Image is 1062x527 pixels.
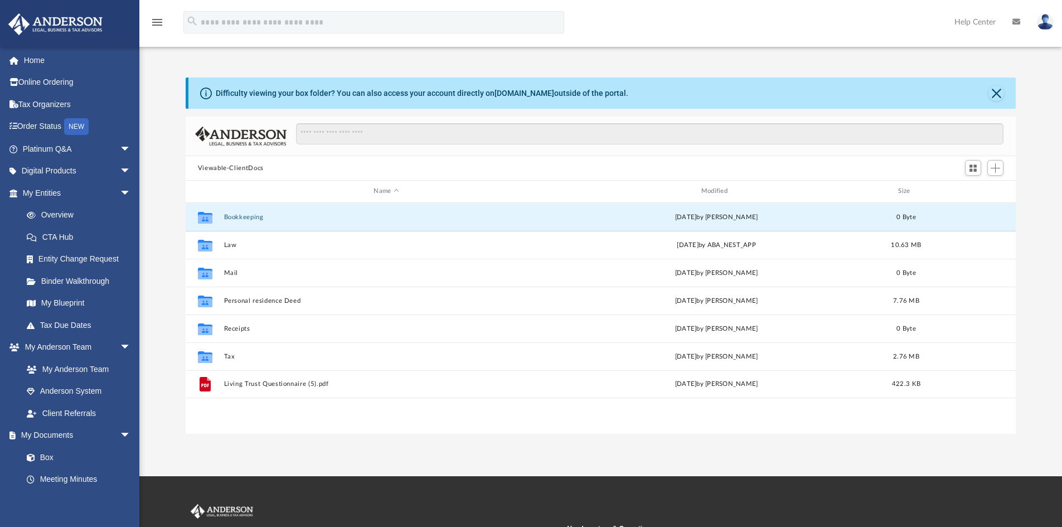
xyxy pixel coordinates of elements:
a: Client Referrals [16,402,142,424]
span: arrow_drop_down [120,138,142,161]
button: Switch to Grid View [965,160,982,176]
i: menu [151,16,164,29]
span: 10.63 MB [891,241,921,248]
div: Difficulty viewing your box folder? You can also access your account directly on outside of the p... [216,88,628,99]
a: My Blueprint [16,292,142,315]
button: Receipts [224,325,549,332]
span: arrow_drop_down [120,336,142,359]
button: Viewable-ClientDocs [198,163,264,173]
a: Entity Change Request [16,248,148,270]
a: My Entitiesarrow_drop_down [8,182,148,204]
span: 0 Byte [896,214,916,220]
button: Living Trust Questionnaire (5).pdf [224,380,549,388]
a: Binder Walkthrough [16,270,148,292]
a: Overview [16,204,148,226]
div: [DATE] by [PERSON_NAME] [554,379,879,389]
button: Mail [224,269,549,277]
span: arrow_drop_down [120,182,142,205]
a: My Anderson Team [16,358,137,380]
input: Search files and folders [296,123,1003,144]
a: [DOMAIN_NAME] [494,89,554,98]
a: CTA Hub [16,226,148,248]
a: Digital Productsarrow_drop_down [8,160,148,182]
div: [DATE] by [PERSON_NAME] [554,351,879,361]
div: [DATE] by [PERSON_NAME] [554,296,879,306]
span: 2.76 MB [893,353,919,359]
span: 0 Byte [896,269,916,275]
button: Close [988,85,1004,101]
a: Order StatusNEW [8,115,148,138]
span: arrow_drop_down [120,160,142,183]
img: Anderson Advisors Platinum Portal [188,504,255,519]
button: Personal residence Deed [224,297,549,304]
div: [DATE] by ABA_NEST_APP [554,240,879,250]
a: Online Ordering [8,71,148,94]
div: Name [223,186,549,196]
a: My Documentsarrow_drop_down [8,424,142,447]
img: User Pic [1037,14,1054,30]
button: Bookkeeping [224,214,549,221]
div: id [191,186,219,196]
div: grid [186,203,1016,434]
span: 7.76 MB [893,297,919,303]
div: [DATE] by [PERSON_NAME] [554,212,879,222]
a: Meeting Minutes [16,468,142,491]
span: 0 Byte [896,325,916,331]
a: Tax Organizers [8,93,148,115]
div: id [933,186,1011,196]
a: Anderson System [16,380,142,403]
div: Modified [554,186,879,196]
div: [DATE] by [PERSON_NAME] [554,268,879,278]
button: Law [224,241,549,249]
button: Tax [224,353,549,360]
a: Box [16,446,137,468]
span: arrow_drop_down [120,424,142,447]
div: [DATE] by [PERSON_NAME] [554,323,879,333]
i: search [186,15,198,27]
button: Add [987,160,1004,176]
span: 422.3 KB [892,381,920,387]
a: My Anderson Teamarrow_drop_down [8,336,142,359]
a: Platinum Q&Aarrow_drop_down [8,138,148,160]
img: Anderson Advisors Platinum Portal [5,13,106,35]
a: Home [8,49,148,71]
div: Size [884,186,928,196]
div: NEW [64,118,89,135]
a: menu [151,21,164,29]
a: Tax Due Dates [16,314,148,336]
